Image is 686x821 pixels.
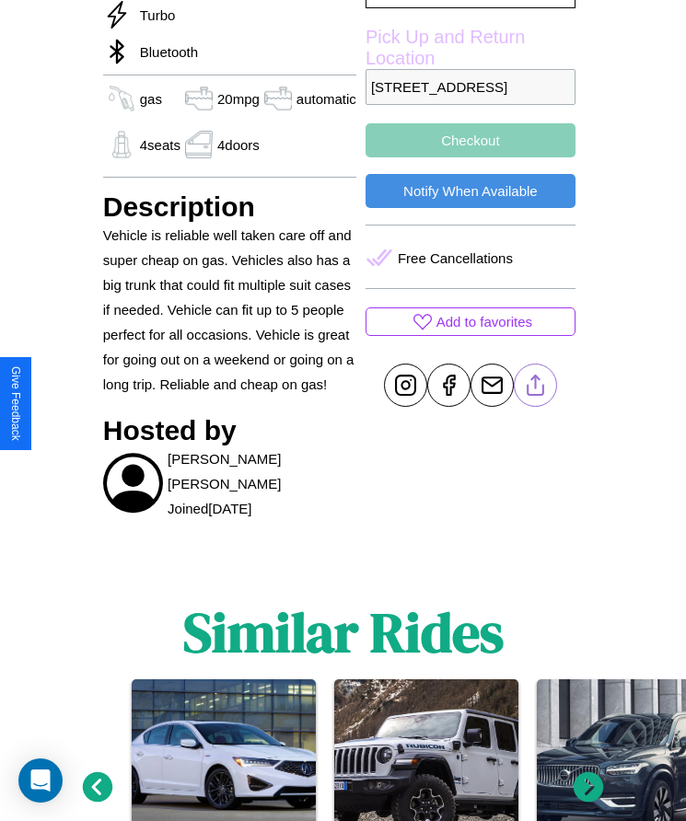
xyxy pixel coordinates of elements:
[183,595,504,670] h1: Similar Rides
[18,758,63,803] div: Open Intercom Messenger
[103,131,140,158] img: gas
[180,131,217,158] img: gas
[131,3,176,28] p: Turbo
[103,191,356,223] h3: Description
[366,69,576,105] p: [STREET_ADDRESS]
[103,223,356,397] p: Vehicle is reliable well taken care off and super cheap on gas. Vehicles also has a big trunk tha...
[296,87,356,111] p: automatic
[140,133,180,157] p: 4 seats
[217,133,260,157] p: 4 doors
[180,85,217,112] img: gas
[140,87,162,111] p: gas
[366,123,576,157] button: Checkout
[366,27,576,69] label: Pick Up and Return Location
[436,309,532,334] p: Add to favorites
[217,87,260,111] p: 20 mpg
[131,40,198,64] p: Bluetooth
[103,415,356,446] h3: Hosted by
[168,496,251,521] p: Joined [DATE]
[168,446,356,496] p: [PERSON_NAME] [PERSON_NAME]
[9,366,22,441] div: Give Feedback
[366,174,576,208] button: Notify When Available
[103,85,140,112] img: gas
[260,85,296,112] img: gas
[398,246,513,271] p: Free Cancellations
[366,307,576,336] button: Add to favorites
